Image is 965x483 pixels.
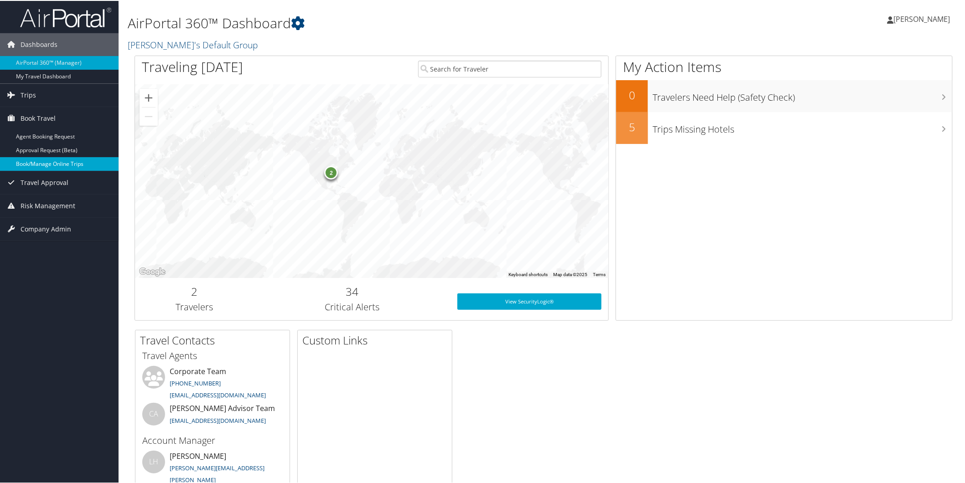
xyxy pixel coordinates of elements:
[457,293,602,309] a: View SecurityLogic®
[260,300,444,313] h3: Critical Alerts
[616,79,952,111] a: 0Travelers Need Help (Safety Check)
[170,390,266,398] a: [EMAIL_ADDRESS][DOMAIN_NAME]
[137,265,167,277] a: Open this area in Google Maps (opens a new window)
[138,402,287,432] li: [PERSON_NAME] Advisor Team
[887,5,960,32] a: [PERSON_NAME]
[128,13,682,32] h1: AirPortal 360™ Dashboard
[142,300,247,313] h3: Travelers
[21,32,57,55] span: Dashboards
[508,271,548,277] button: Keyboard shortcuts
[170,463,265,483] a: [PERSON_NAME][EMAIL_ADDRESS][PERSON_NAME]
[140,107,158,125] button: Zoom out
[142,349,283,361] h3: Travel Agents
[20,6,111,27] img: airportal-logo.png
[138,365,287,402] li: Corporate Team
[21,217,71,240] span: Company Admin
[140,88,158,106] button: Zoom in
[128,38,260,50] a: [PERSON_NAME]'s Default Group
[170,416,266,424] a: [EMAIL_ADDRESS][DOMAIN_NAME]
[21,170,68,193] span: Travel Approval
[418,60,602,77] input: Search for Traveler
[142,433,283,446] h3: Account Manager
[142,402,165,425] div: CA
[21,106,56,129] span: Book Travel
[616,87,648,102] h2: 0
[142,283,247,298] h2: 2
[302,332,452,347] h2: Custom Links
[137,265,167,277] img: Google
[21,194,75,216] span: Risk Management
[616,118,648,134] h2: 5
[140,332,290,347] h2: Travel Contacts
[21,83,36,106] span: Trips
[653,86,952,103] h3: Travelers Need Help (Safety Check)
[142,450,165,473] div: LH
[616,111,952,143] a: 5Trips Missing Hotels
[142,57,243,76] h1: Traveling [DATE]
[593,271,606,276] a: Terms (opens in new tab)
[260,283,444,298] h2: 34
[170,378,221,386] a: [PHONE_NUMBER]
[325,165,338,179] div: 2
[553,271,587,276] span: Map data ©2025
[653,118,952,135] h3: Trips Missing Hotels
[616,57,952,76] h1: My Action Items
[894,13,950,23] span: [PERSON_NAME]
